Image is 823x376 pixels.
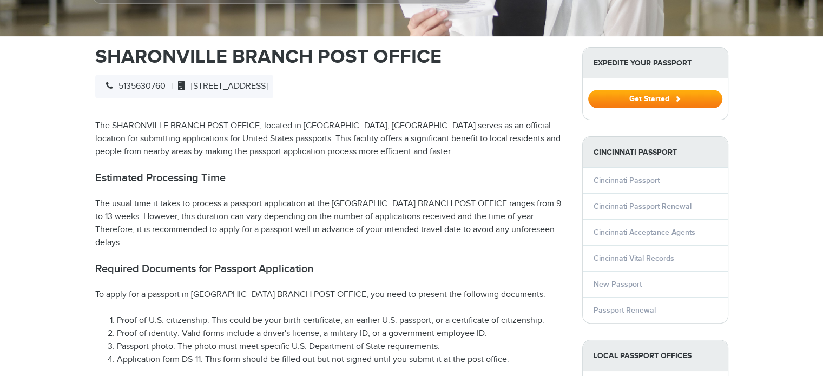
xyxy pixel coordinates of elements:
button: Get Started [588,90,722,108]
div: | [95,75,273,98]
strong: Cincinnati Passport [583,137,728,168]
a: Get Started [588,94,722,103]
span: [STREET_ADDRESS] [173,81,268,91]
a: Cincinnati Passport [594,176,660,185]
li: Passport photo: The photo must meet specific U.S. Department of State requirements. [117,340,566,353]
h2: Required Documents for Passport Application [95,262,566,275]
a: Cincinnati Passport Renewal [594,202,692,211]
strong: Expedite Your Passport [583,48,728,78]
p: To apply for a passport in [GEOGRAPHIC_DATA] BRANCH POST OFFICE, you need to present the followin... [95,288,566,301]
a: Cincinnati Acceptance Agents [594,228,695,237]
a: Passport Renewal [594,306,656,315]
a: Cincinnati Vital Records [594,254,674,263]
p: The usual time it takes to process a passport application at the [GEOGRAPHIC_DATA] BRANCH POST OF... [95,197,566,249]
strong: Local Passport Offices [583,340,728,371]
p: The SHARONVILLE BRANCH POST OFFICE, located in [GEOGRAPHIC_DATA], [GEOGRAPHIC_DATA] serves as an ... [95,120,566,159]
li: Proof of identity: Valid forms include a driver's license, a military ID, or a government employe... [117,327,566,340]
h2: Estimated Processing Time [95,171,566,184]
h1: SHARONVILLE BRANCH POST OFFICE [95,47,566,67]
span: 5135630760 [101,81,166,91]
li: Proof of U.S. citizenship: This could be your birth certificate, an earlier U.S. passport, or a c... [117,314,566,327]
a: New Passport [594,280,642,289]
li: Application form DS-11: This form should be filled out but not signed until you submit it at the ... [117,353,566,366]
